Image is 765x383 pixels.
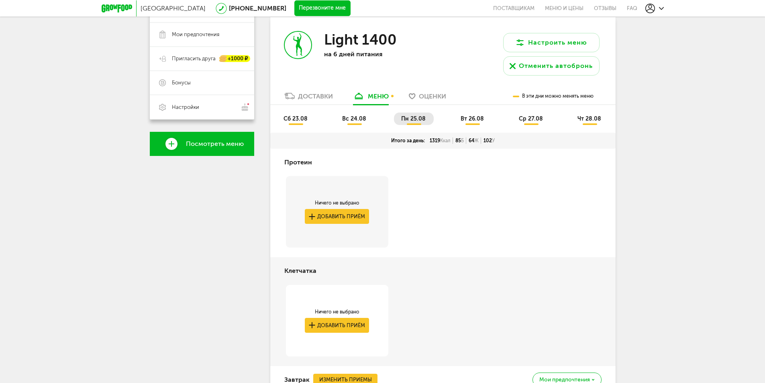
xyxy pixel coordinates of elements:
div: Ничего не выбрано [305,309,369,315]
a: [PHONE_NUMBER] [229,4,286,12]
a: Мои предпочтения [150,23,254,47]
span: ср 27.08 [519,115,543,122]
span: пн 25.08 [401,115,426,122]
button: Добавить приём [305,209,369,224]
h4: Клетчатка [284,263,316,279]
a: Оценки [405,92,450,104]
span: Оценки [419,92,446,100]
span: Мои предпочтения [539,377,590,383]
h3: Light 1400 [324,31,397,48]
span: У [492,138,495,143]
span: сб 23.08 [284,115,308,122]
span: Ж [474,138,479,143]
div: 102 [481,137,497,144]
a: Посмотреть меню [150,132,254,156]
div: 85 [453,137,466,144]
span: чт 28.08 [577,115,601,122]
button: Перезвоните мне [294,0,351,16]
span: Ккал [440,138,451,143]
div: Итого за день: [389,137,427,144]
div: 64 [466,137,481,144]
span: Пригласить друга [172,55,216,62]
span: вс 24.08 [342,115,366,122]
p: на 6 дней питания [324,50,428,58]
span: вт 26.08 [461,115,484,122]
span: [GEOGRAPHIC_DATA] [141,4,206,12]
span: Б [461,138,464,143]
span: Настройки [172,104,199,111]
a: Настройки [150,95,254,119]
a: меню [349,92,393,104]
div: В эти дни можно менять меню [513,88,594,104]
div: +1000 ₽ [220,55,250,62]
span: Мои предпочтения [172,31,219,38]
a: Пригласить друга +1000 ₽ [150,47,254,71]
button: Добавить приём [305,318,369,333]
button: Настроить меню [503,33,600,52]
span: Бонусы [172,79,191,86]
a: Доставки [280,92,337,104]
button: Отменить автобронь [503,56,600,76]
div: Отменить автобронь [519,61,593,71]
span: Посмотреть меню [186,140,244,147]
div: Доставки [298,92,333,100]
a: Бонусы [150,71,254,95]
h4: Протеин [284,155,312,170]
div: 1319 [427,137,453,144]
div: меню [368,92,389,100]
div: Ничего не выбрано [305,200,369,206]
